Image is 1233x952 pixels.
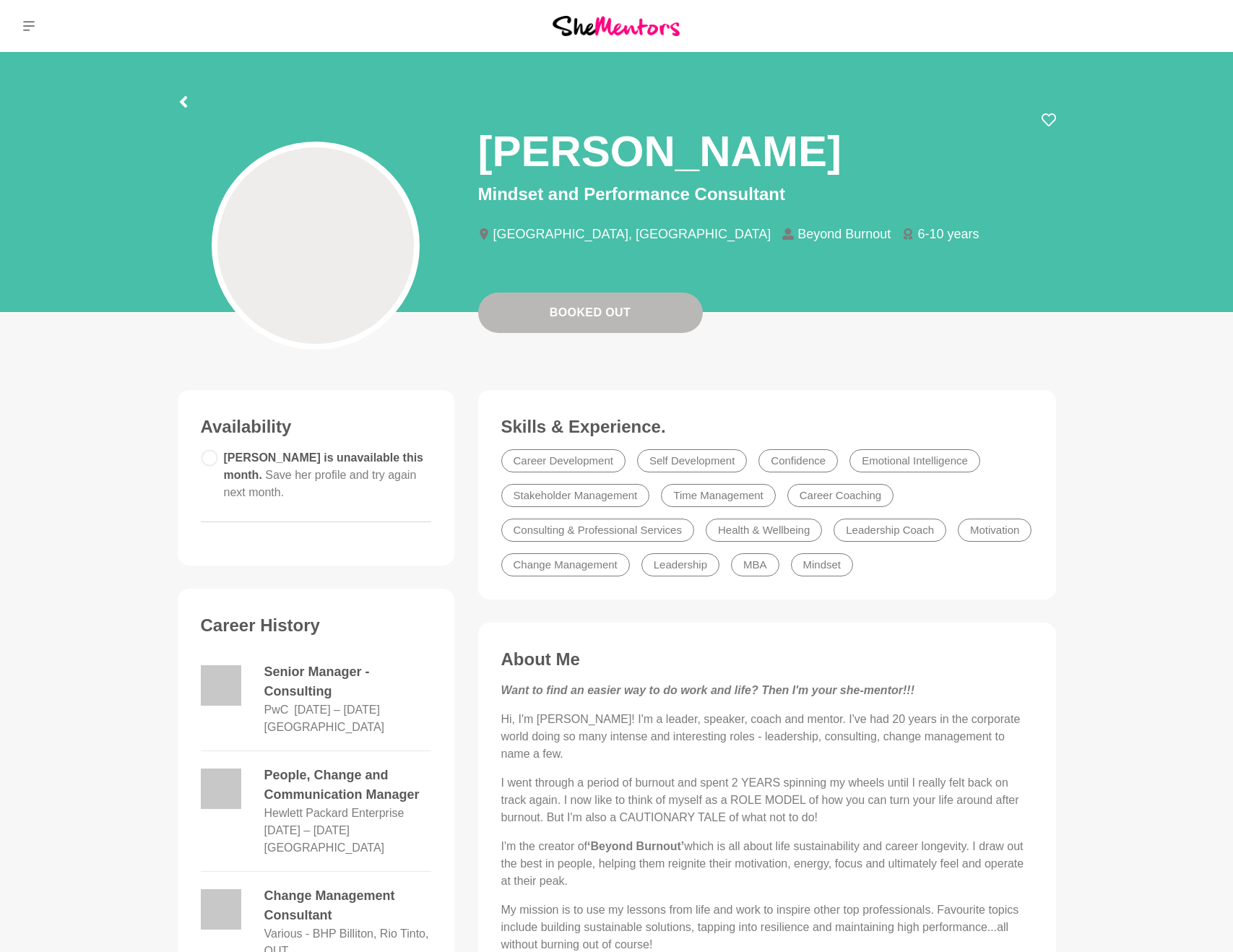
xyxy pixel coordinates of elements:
dd: [GEOGRAPHIC_DATA] [264,839,385,857]
dd: Senior Manager - Consulting [264,662,432,701]
dd: 2015 – 2016 [264,822,350,839]
li: Beyond Burnout [782,228,902,241]
p: I'm the creator of which is all about life sustainability and career longevity. I draw out the be... [501,838,1033,890]
dd: Hewlett Packard Enterprise [264,805,404,822]
p: Mindset and Performance Consultant [478,181,1056,207]
dd: Change Management Consultant [264,886,432,925]
time: [DATE] – [DATE] [264,824,350,836]
h3: Availability [201,416,432,438]
p: I went through a period of burnout and spent 2 YEARS spinning my wheels until I really felt back ... [501,774,1033,826]
em: Want to find an easier way to do work and life? Then I'm your she-mentor!!! [501,684,914,696]
h3: Career History [201,615,432,636]
a: Yulia [1181,9,1216,43]
p: Hi, I'm [PERSON_NAME]! I'm a leader, speaker, coach and mentor. I've had 20 years in the corporat... [501,711,1033,763]
span: Save her profile and try again next month. [224,469,417,498]
li: 6-10 years [902,228,990,241]
h3: Skills & Experience. [501,416,1033,438]
h3: About Me [501,649,1033,670]
strong: ‘Beyond Burnout’ [587,840,684,852]
dd: [GEOGRAPHIC_DATA] [264,719,385,736]
li: [GEOGRAPHIC_DATA], [GEOGRAPHIC_DATA] [478,228,783,241]
dd: PwC [264,701,289,719]
dd: 2016 – 2017 [294,701,380,719]
dd: People, Change and Communication Manager [264,766,432,805]
img: She Mentors Logo [553,16,680,35]
span: [PERSON_NAME] is unavailable this month. [224,451,424,498]
h1: [PERSON_NAME] [478,124,842,178]
time: [DATE] – [DATE] [294,704,380,716]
